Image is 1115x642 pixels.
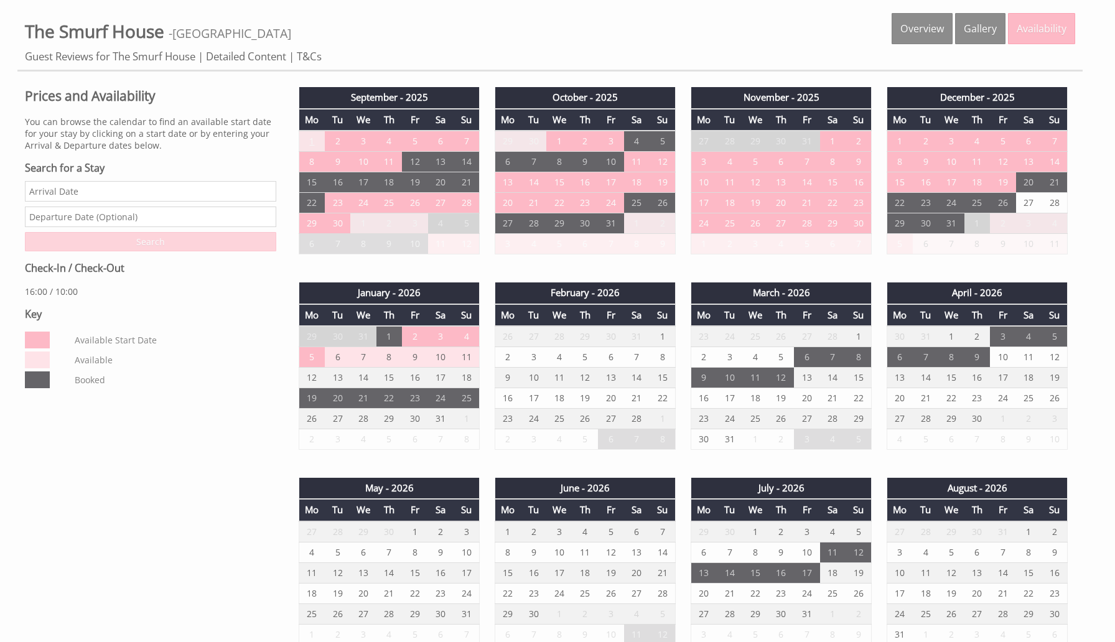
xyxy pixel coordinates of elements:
td: 3 [1016,213,1042,234]
td: 4 [964,131,990,152]
th: Tu [717,109,742,131]
td: 28 [546,326,572,347]
td: 27 [1016,193,1042,213]
td: 2 [846,131,871,152]
td: 3 [402,213,427,234]
td: 21 [1042,172,1067,193]
td: 1 [691,234,717,254]
td: 17 [938,172,964,193]
th: April - 2026 [887,282,1068,304]
th: Su [846,109,871,131]
p: You can browse the calendar to find an available start date for your stay by clicking on a start ... [25,116,276,151]
td: 21 [454,172,479,193]
td: 7 [598,234,623,254]
th: Mo [887,109,913,131]
th: Sa [1016,304,1042,326]
td: 12 [650,152,675,172]
th: October - 2025 [495,87,676,108]
td: 5 [794,234,819,254]
th: Fr [598,109,623,131]
td: 26 [402,193,427,213]
td: 30 [572,213,598,234]
a: The Smurf House [25,19,169,43]
td: 30 [325,213,350,234]
td: 7 [938,234,964,254]
a: [GEOGRAPHIC_DATA] [172,25,291,42]
td: 14 [454,152,479,172]
td: 11 [454,347,479,367]
td: 16 [913,172,938,193]
td: 4 [1016,326,1042,347]
td: 30 [846,213,871,234]
td: 10 [428,347,454,367]
td: 11 [964,152,990,172]
td: 10 [691,172,717,193]
td: 6 [325,347,350,367]
td: 1 [964,213,990,234]
th: January - 2026 [299,282,480,304]
td: 7 [846,234,871,254]
td: 5 [650,131,675,152]
td: 20 [428,172,454,193]
h3: Check-In / Check-Out [25,261,276,275]
td: 8 [964,234,990,254]
td: 2 [650,213,675,234]
td: 3 [938,131,964,152]
td: 2 [402,326,427,347]
td: 4 [428,213,454,234]
td: 27 [768,213,794,234]
td: 3 [350,131,376,152]
td: 26 [768,326,794,347]
td: 8 [820,152,846,172]
th: We [350,109,376,131]
a: Overview [892,13,953,44]
td: 8 [624,234,650,254]
td: 20 [1016,172,1042,193]
td: 3 [428,326,454,347]
td: 27 [428,193,454,213]
td: 9 [572,152,598,172]
td: 2 [572,131,598,152]
td: 6 [598,347,623,367]
td: 31 [624,326,650,347]
th: November - 2025 [691,87,872,108]
td: 1 [350,213,376,234]
td: 2 [325,131,350,152]
td: 1 [887,131,913,152]
td: 30 [913,213,938,234]
td: 29 [299,213,325,234]
th: Fr [794,109,819,131]
td: 23 [325,193,350,213]
td: 30 [325,326,350,347]
td: 26 [650,193,675,213]
th: Sa [624,304,650,326]
td: 6 [495,152,521,172]
td: 11 [624,152,650,172]
td: 6 [572,234,598,254]
th: We [742,109,768,131]
span: The Smurf House [25,19,164,43]
td: 22 [299,193,325,213]
td: 27 [495,213,521,234]
td: 25 [717,213,742,234]
td: 16 [572,172,598,193]
th: Sa [820,304,846,326]
th: Th [964,109,990,131]
td: 5 [742,152,768,172]
td: 11 [376,152,402,172]
td: 9 [990,234,1015,254]
a: Availability [1008,13,1075,44]
td: 5 [299,347,325,367]
th: Su [846,304,871,326]
td: 11 [428,234,454,254]
td: 31 [938,213,964,234]
td: 6 [299,234,325,254]
th: Su [1042,109,1067,131]
td: 4 [376,131,402,152]
td: 24 [350,193,376,213]
a: Prices and Availability [25,87,276,105]
td: 13 [495,172,521,193]
a: Detailed Content [206,49,286,63]
td: 2 [495,347,521,367]
td: 1 [846,326,871,347]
